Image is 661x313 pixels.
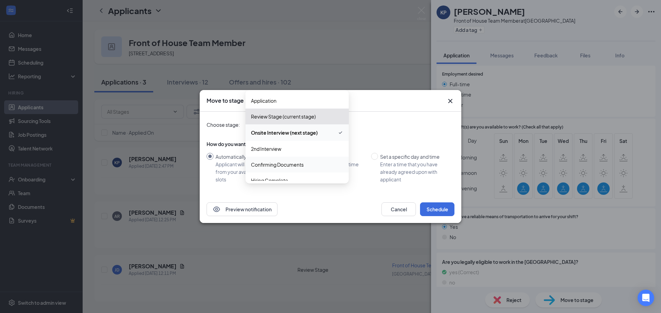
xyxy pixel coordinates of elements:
[251,129,318,136] span: Onsite Interview (next stage)
[420,202,454,216] button: Schedule
[207,202,277,216] button: EyePreview notification
[251,145,281,153] span: 2nd Interview
[380,153,449,160] div: Set a specific day and time
[251,177,288,184] span: Hiring Complete
[446,97,454,105] button: Close
[216,153,270,160] div: Automatically
[381,202,416,216] button: Cancel
[216,160,270,183] div: Applicant will select from your available time slots
[338,128,343,137] svg: Checkmark
[446,97,454,105] svg: Cross
[207,121,240,128] span: Choose stage:
[638,290,654,306] div: Open Intercom Messenger
[251,97,276,104] span: Application
[251,113,316,120] span: Review Stage (current stage)
[251,161,304,168] span: Confirming Documents
[212,205,221,213] svg: Eye
[380,160,449,183] div: Enter a time that you have already agreed upon with applicant
[207,141,454,147] div: How do you want to schedule time with the applicant?
[207,97,244,104] h3: Move to stage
